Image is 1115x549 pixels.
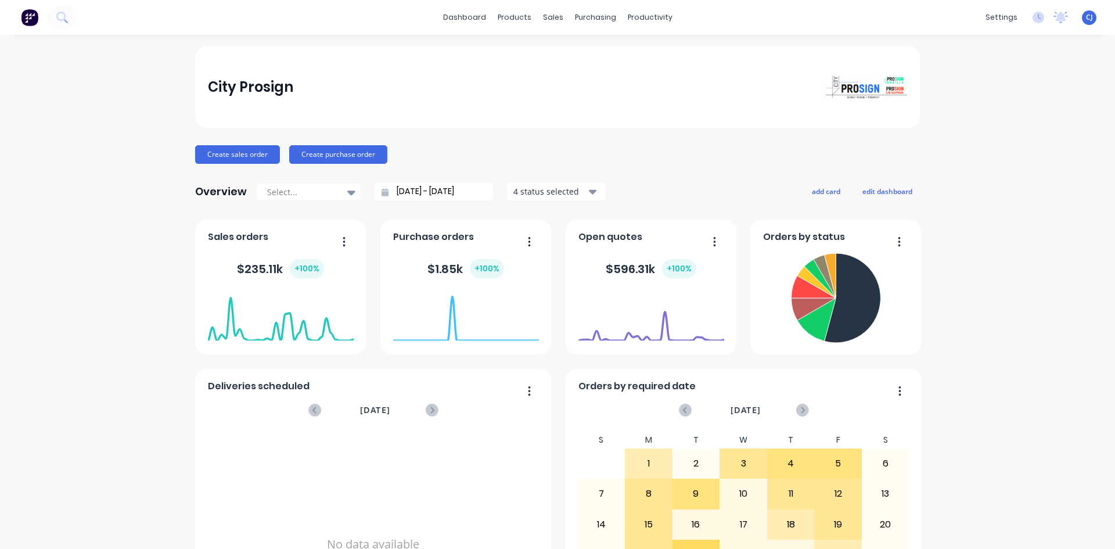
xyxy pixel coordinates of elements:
div: + 100 % [470,259,504,278]
button: Create sales order [195,145,280,164]
a: dashboard [437,9,492,26]
div: 10 [720,479,767,508]
div: S [578,432,625,448]
div: 18 [768,510,814,539]
span: Deliveries scheduled [208,379,310,393]
button: Create purchase order [289,145,387,164]
button: edit dashboard [855,184,920,199]
span: Orders by status [763,230,845,244]
div: T [672,432,720,448]
div: 12 [815,479,861,508]
div: 1 [625,449,672,478]
div: 14 [578,510,625,539]
div: settings [980,9,1023,26]
div: + 100 % [290,259,324,278]
span: Open quotes [578,230,642,244]
div: 17 [720,510,767,539]
div: + 100 % [662,259,696,278]
div: 13 [862,479,909,508]
div: 4 status selected [513,185,587,198]
div: 20 [862,510,909,539]
div: 3 [720,449,767,478]
div: 4 [768,449,814,478]
div: $ 1.85k [427,259,504,278]
div: 8 [625,479,672,508]
div: sales [537,9,569,26]
span: [DATE] [360,404,390,417]
div: 9 [673,479,720,508]
div: W [720,432,767,448]
div: purchasing [569,9,622,26]
div: 11 [768,479,814,508]
div: products [492,9,537,26]
div: 6 [862,449,909,478]
span: Purchase orders [393,230,474,244]
div: productivity [622,9,678,26]
div: M [625,432,672,448]
img: Factory [21,9,38,26]
div: City Prosign [208,76,293,99]
span: [DATE] [731,404,761,417]
div: Overview [195,180,247,203]
span: CJ [1086,12,1093,23]
span: Sales orders [208,230,268,244]
div: S [862,432,909,448]
div: F [814,432,862,448]
div: 7 [578,479,625,508]
div: 19 [815,510,861,539]
div: 5 [815,449,861,478]
div: T [767,432,815,448]
img: City Prosign [826,76,907,99]
button: add card [804,184,848,199]
div: $ 596.31k [606,259,696,278]
div: 16 [673,510,720,539]
div: 15 [625,510,672,539]
div: $ 235.11k [237,259,324,278]
button: 4 status selected [507,183,606,200]
div: 2 [673,449,720,478]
